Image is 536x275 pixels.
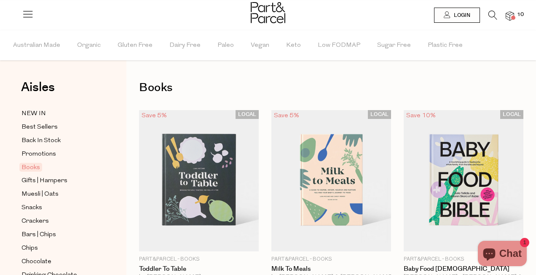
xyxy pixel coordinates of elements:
div: Save 5% [139,110,169,121]
a: Promotions [21,149,98,159]
a: Login [434,8,480,23]
span: LOCAL [368,110,391,119]
span: Promotions [21,149,56,159]
span: Back In Stock [21,136,61,146]
span: Crackers [21,216,49,226]
p: Part&Parcel - Books [271,256,391,263]
a: Crackers [21,216,98,226]
span: Chips [21,243,38,253]
a: Gifts | Hampers [21,175,98,186]
span: Keto [286,31,301,60]
p: Part&Parcel - Books [139,256,259,263]
span: LOCAL [500,110,523,119]
a: Bars | Chips [21,229,98,240]
span: Books [19,163,42,172]
span: Gifts | Hampers [21,176,67,186]
span: Paleo [217,31,234,60]
span: Best Sellers [21,122,58,132]
h1: Books [139,78,523,97]
a: Chocolate [21,256,98,267]
div: Save 10% [404,110,438,121]
img: Milk to Meals [271,110,391,251]
a: Snacks [21,202,98,213]
a: Aisles [21,81,55,102]
a: 10 [506,11,514,20]
span: Australian Made [13,31,60,60]
span: Bars | Chips [21,230,56,240]
a: Toddler to Table [139,265,259,273]
span: Gluten Free [118,31,153,60]
img: Baby Food Bible [404,110,523,251]
span: Muesli | Oats [21,189,59,200]
span: Chocolate [21,257,51,267]
span: LOCAL [236,110,259,119]
img: Toddler to Table [139,110,259,251]
span: Aisles [21,78,55,97]
span: Organic [77,31,101,60]
a: Books [21,162,98,173]
span: Dairy Free [169,31,201,60]
img: Part&Parcel [251,2,285,23]
span: 10 [515,11,526,19]
p: Part&Parcel - Books [404,256,523,263]
a: Chips [21,243,98,253]
a: Back In Stock [21,135,98,146]
a: Baby Food [DEMOGRAPHIC_DATA] [404,265,523,273]
a: Best Sellers [21,122,98,132]
span: Plastic Free [428,31,463,60]
div: Save 5% [271,110,302,121]
a: Muesli | Oats [21,189,98,200]
inbox-online-store-chat: Shopify online store chat [475,241,529,268]
span: Login [452,12,470,19]
span: Sugar Free [377,31,411,60]
a: NEW IN [21,108,98,119]
a: Milk to Meals [271,265,391,273]
span: NEW IN [21,109,46,119]
span: Low FODMAP [318,31,360,60]
span: Vegan [251,31,269,60]
span: Snacks [21,203,42,213]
